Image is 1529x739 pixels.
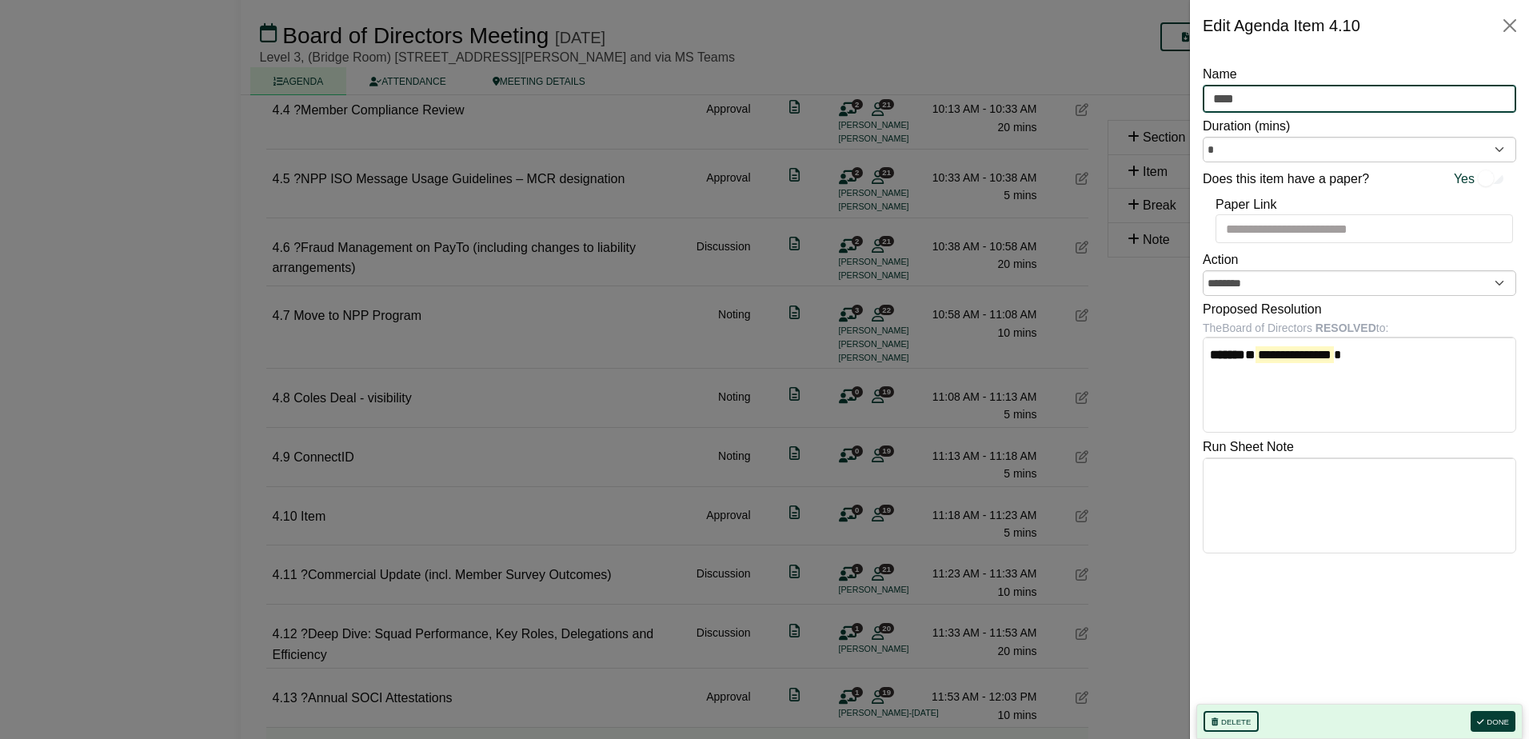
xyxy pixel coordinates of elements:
[1203,319,1516,337] div: The Board of Directors to:
[1471,711,1515,732] button: Done
[1454,169,1475,190] span: Yes
[1497,13,1523,38] button: Close
[1203,437,1294,457] label: Run Sheet Note
[1315,322,1376,334] b: RESOLVED
[1203,64,1237,85] label: Name
[1203,299,1322,320] label: Proposed Resolution
[1203,13,1360,38] div: Edit Agenda Item 4.10
[1203,116,1290,137] label: Duration (mins)
[1204,711,1259,732] button: Delete
[1203,169,1369,190] label: Does this item have a paper?
[1203,250,1238,270] label: Action
[1216,194,1277,215] label: Paper Link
